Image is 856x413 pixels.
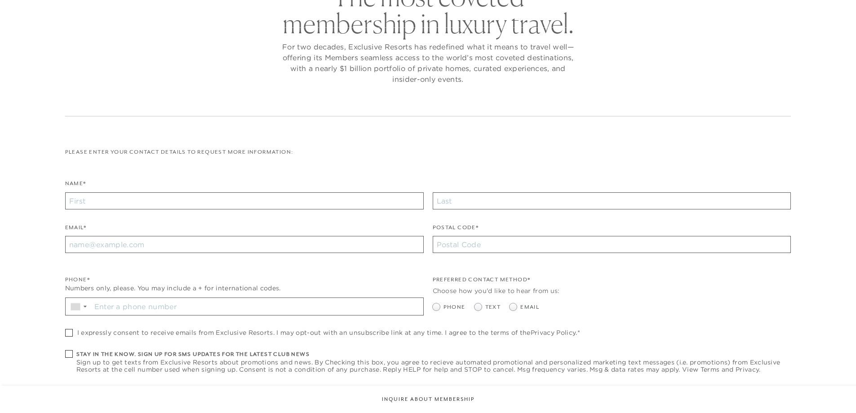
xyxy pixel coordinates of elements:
[65,284,424,293] div: Numbers only, please. You may include a + for international codes.
[65,148,791,156] p: Please enter your contact details to request more information:
[433,236,791,253] input: Postal Code
[65,223,86,236] label: Email*
[77,329,580,336] span: I expressly consent to receive emails from Exclusive Resorts. I may opt-out with an unsubscribe l...
[65,236,424,253] input: name@example.com
[520,303,539,311] span: Email
[485,303,501,311] span: Text
[76,350,791,359] h6: Stay in the know. Sign up for sms updates for the latest club news
[808,11,820,17] button: Open navigation
[66,298,91,315] div: Country Code Selector
[444,303,466,311] span: Phone
[433,286,791,296] div: Choose how you'd like to hear from us:
[82,304,88,309] span: ▼
[65,179,86,192] label: Name*
[433,275,531,289] legend: Preferred Contact Method*
[531,329,576,337] a: Privacy Policy
[433,192,791,209] input: Last
[65,275,424,284] div: Phone*
[433,223,479,236] label: Postal Code*
[280,41,577,84] p: For two decades, Exclusive Resorts has redefined what it means to travel well—offering its Member...
[76,359,791,373] span: Sign up to get texts from Exclusive Resorts about promotions and news. By Checking this box, you ...
[65,192,424,209] input: First
[91,298,423,315] input: Enter a phone number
